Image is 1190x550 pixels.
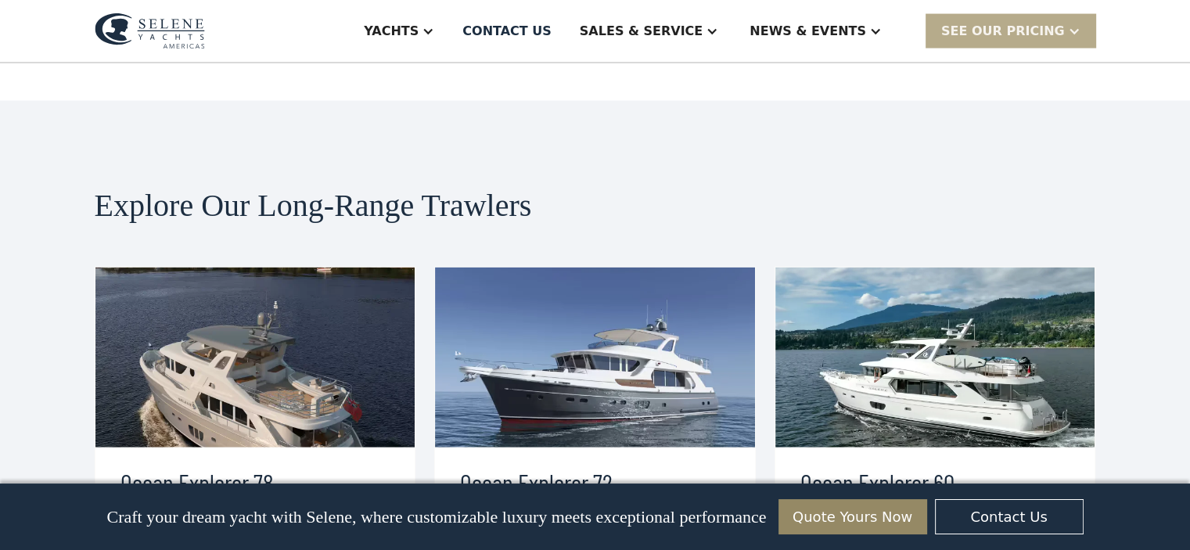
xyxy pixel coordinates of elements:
[778,499,927,534] a: Quote Yours Now
[935,499,1084,534] a: Contact Us
[800,463,1070,501] h3: Ocean Explorer 60
[364,22,419,41] div: Yachts
[926,14,1096,48] div: SEE Our Pricing
[95,189,1096,223] h2: Explore Our Long-Range Trawlers
[941,22,1065,41] div: SEE Our Pricing
[120,463,390,501] h3: Ocean Explorer 78
[580,22,703,41] div: Sales & Service
[750,22,866,41] div: News & EVENTS
[106,507,766,527] p: Craft your dream yacht with Selene, where customizable luxury meets exceptional performance
[460,463,730,501] h3: Ocean Explorer 72
[462,22,552,41] div: Contact US
[95,13,205,49] img: logo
